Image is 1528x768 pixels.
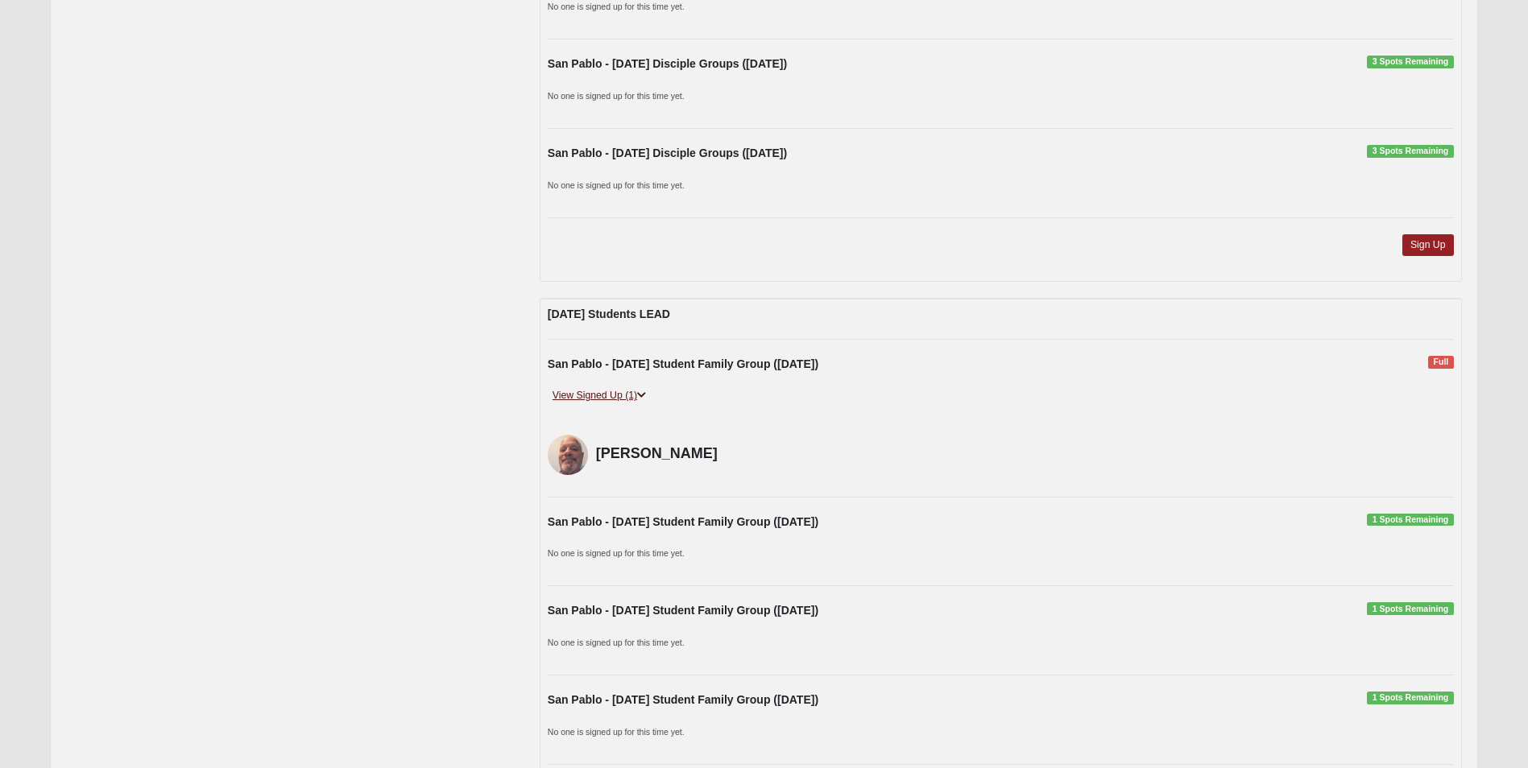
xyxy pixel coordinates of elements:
[548,180,685,190] small: No one is signed up for this time yet.
[548,727,685,737] small: No one is signed up for this time yet.
[548,435,588,475] img: Steve Rhyne
[548,515,818,528] strong: San Pablo - [DATE] Student Family Group ([DATE])
[548,308,670,320] strong: [DATE] Students LEAD
[548,604,818,617] strong: San Pablo - [DATE] Student Family Group ([DATE])
[1428,356,1453,369] span: Full
[548,387,651,404] a: View Signed Up (1)
[1367,56,1453,68] span: 3 Spots Remaining
[1367,692,1453,704] span: 1 Spots Remaining
[548,693,818,706] strong: San Pablo - [DATE] Student Family Group ([DATE])
[596,445,834,463] h4: [PERSON_NAME]
[548,57,787,70] strong: San Pablo - [DATE] Disciple Groups ([DATE])
[548,2,685,11] small: No one is signed up for this time yet.
[548,548,685,558] small: No one is signed up for this time yet.
[548,638,685,647] small: No one is signed up for this time yet.
[1367,514,1453,526] span: 1 Spots Remaining
[548,357,818,370] strong: San Pablo - [DATE] Student Family Group ([DATE])
[548,147,787,159] strong: San Pablo - [DATE] Disciple Groups ([DATE])
[1367,145,1453,158] span: 3 Spots Remaining
[548,91,685,101] small: No one is signed up for this time yet.
[1402,234,1454,256] a: Sign Up
[1367,602,1453,615] span: 1 Spots Remaining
